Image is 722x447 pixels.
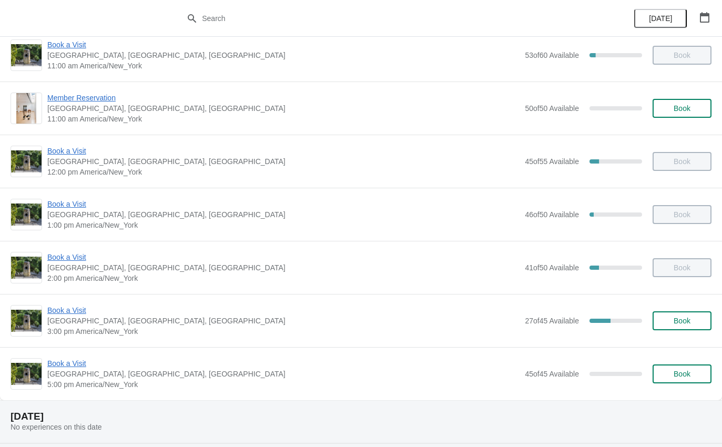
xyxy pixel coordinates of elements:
[653,311,711,330] button: Book
[47,60,520,71] span: 11:00 am America/New_York
[47,305,520,316] span: Book a Visit
[11,257,42,279] img: Book a Visit | The Noguchi Museum, 33rd Road, Queens, NY, USA | 2:00 pm America/New_York
[674,317,690,325] span: Book
[47,273,520,283] span: 2:00 pm America/New_York
[201,9,542,28] input: Search
[525,104,579,113] span: 50 of 50 Available
[47,369,520,379] span: [GEOGRAPHIC_DATA], [GEOGRAPHIC_DATA], [GEOGRAPHIC_DATA]
[47,326,520,337] span: 3:00 pm America/New_York
[11,423,102,431] span: No experiences on this date
[11,363,42,385] img: Book a Visit | The Noguchi Museum, 33rd Road, Queens, NY, USA | 5:00 pm America/New_York
[47,358,520,369] span: Book a Visit
[47,156,520,167] span: [GEOGRAPHIC_DATA], [GEOGRAPHIC_DATA], [GEOGRAPHIC_DATA]
[11,310,42,332] img: Book a Visit | The Noguchi Museum, 33rd Road, Queens, NY, USA | 3:00 pm America/New_York
[525,370,579,378] span: 45 of 45 Available
[634,9,687,28] button: [DATE]
[11,44,42,66] img: Book a Visit | The Noguchi Museum, 33rd Road, Queens, NY, USA | 11:00 am America/New_York
[47,199,520,209] span: Book a Visit
[11,204,42,226] img: Book a Visit | The Noguchi Museum, 33rd Road, Queens, NY, USA | 1:00 pm America/New_York
[47,316,520,326] span: [GEOGRAPHIC_DATA], [GEOGRAPHIC_DATA], [GEOGRAPHIC_DATA]
[653,99,711,118] button: Book
[525,210,579,219] span: 46 of 50 Available
[674,104,690,113] span: Book
[47,209,520,220] span: [GEOGRAPHIC_DATA], [GEOGRAPHIC_DATA], [GEOGRAPHIC_DATA]
[47,50,520,60] span: [GEOGRAPHIC_DATA], [GEOGRAPHIC_DATA], [GEOGRAPHIC_DATA]
[47,114,520,124] span: 11:00 am America/New_York
[47,252,520,262] span: Book a Visit
[674,370,690,378] span: Book
[525,157,579,166] span: 45 of 55 Available
[47,93,520,103] span: Member Reservation
[47,262,520,273] span: [GEOGRAPHIC_DATA], [GEOGRAPHIC_DATA], [GEOGRAPHIC_DATA]
[653,364,711,383] button: Book
[525,263,579,272] span: 41 of 50 Available
[16,93,37,124] img: Member Reservation | The Noguchi Museum, 33rd Road, Queens, NY, USA | 11:00 am America/New_York
[649,14,672,23] span: [DATE]
[47,379,520,390] span: 5:00 pm America/New_York
[47,220,520,230] span: 1:00 pm America/New_York
[47,146,520,156] span: Book a Visit
[47,39,520,50] span: Book a Visit
[11,411,711,422] h2: [DATE]
[525,317,579,325] span: 27 of 45 Available
[47,103,520,114] span: [GEOGRAPHIC_DATA], [GEOGRAPHIC_DATA], [GEOGRAPHIC_DATA]
[47,167,520,177] span: 12:00 pm America/New_York
[11,150,42,172] img: Book a Visit | The Noguchi Museum, 33rd Road, Queens, NY, USA | 12:00 pm America/New_York
[525,51,579,59] span: 53 of 60 Available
